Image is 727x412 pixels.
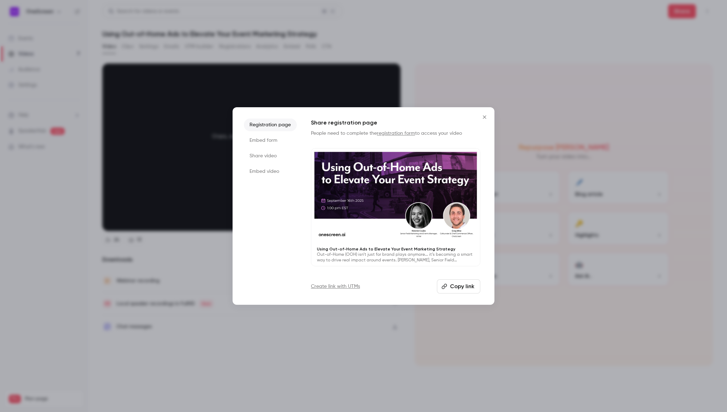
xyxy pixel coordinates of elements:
li: Embed video [244,165,297,178]
button: Copy link [437,279,480,293]
li: Embed form [244,134,297,147]
li: Share video [244,150,297,162]
a: Using Out-of-Home Ads to Elevate Your Event Marketing StrategyOut-of-Home (OOH) isn’t just for br... [311,148,480,266]
a: Create link with UTMs [311,283,360,290]
p: Out-of-Home (OOH) isn’t just for brand plays anymore... it’s becoming a smart way to drive real i... [317,252,474,263]
p: Using Out-of-Home Ads to Elevate Your Event Marketing Strategy [317,246,474,252]
h1: Share registration page [311,119,480,127]
li: Registration page [244,119,297,131]
p: People need to complete the to access your video [311,130,480,137]
a: registration form [377,131,415,136]
button: Close [477,110,492,124]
